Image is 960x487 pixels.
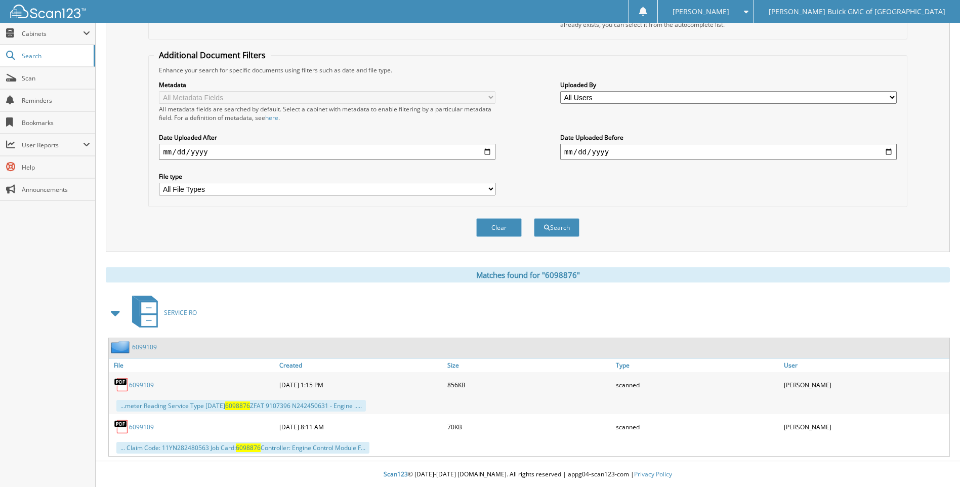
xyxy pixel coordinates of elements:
[476,218,522,237] button: Clear
[613,358,781,372] a: Type
[22,29,83,38] span: Cabinets
[96,462,960,487] div: © [DATE]-[DATE] [DOMAIN_NAME]. All rights reserved | appg04-scan123-com |
[126,293,197,333] a: SERVICE RO
[159,133,495,142] label: Date Uploaded After
[22,74,90,83] span: Scan
[129,423,154,431] a: 6099109
[22,52,89,60] span: Search
[384,470,408,478] span: Scan123
[560,80,897,89] label: Uploaded By
[781,358,949,372] a: User
[116,400,366,412] div: ...meter Reading Service Type [DATE] ZFAT 9107396 N242450631 - Engine .....
[781,375,949,395] div: [PERSON_NAME]
[109,358,277,372] a: File
[164,308,197,317] span: SERVICE RO
[22,185,90,194] span: Announcements
[22,163,90,172] span: Help
[634,470,672,478] a: Privacy Policy
[116,442,369,454] div: ... Claim Code: 11YN282480563 Job Card: Controller: Engine Control Module F...
[132,343,157,351] a: 6099109
[159,105,495,122] div: All metadata fields are searched by default. Select a cabinet with metadata to enable filtering b...
[277,375,445,395] div: [DATE] 1:15 PM
[129,381,154,389] a: 6099109
[154,50,271,61] legend: Additional Document Filters
[560,144,897,160] input: end
[781,417,949,437] div: [PERSON_NAME]
[909,438,960,487] iframe: Chat Widget
[154,66,901,74] div: Enhance your search for specific documents using filters such as date and file type.
[277,358,445,372] a: Created
[613,417,781,437] div: scanned
[534,218,579,237] button: Search
[22,141,83,149] span: User Reports
[22,96,90,105] span: Reminders
[277,417,445,437] div: [DATE] 8:11 AM
[769,9,945,15] span: [PERSON_NAME] Buick GMC of [GEOGRAPHIC_DATA]
[111,341,132,353] img: folder2.png
[445,375,613,395] div: 856KB
[159,80,495,89] label: Metadata
[159,172,495,181] label: File type
[613,375,781,395] div: scanned
[106,267,950,282] div: Matches found for "6098876"
[10,5,86,18] img: scan123-logo-white.svg
[236,443,261,452] span: 6098876
[114,377,129,392] img: PDF.png
[22,118,90,127] span: Bookmarks
[265,113,278,122] a: here
[114,419,129,434] img: PDF.png
[445,417,613,437] div: 70KB
[673,9,729,15] span: [PERSON_NAME]
[225,401,250,410] span: 6098876
[445,358,613,372] a: Size
[159,144,495,160] input: start
[560,133,897,142] label: Date Uploaded Before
